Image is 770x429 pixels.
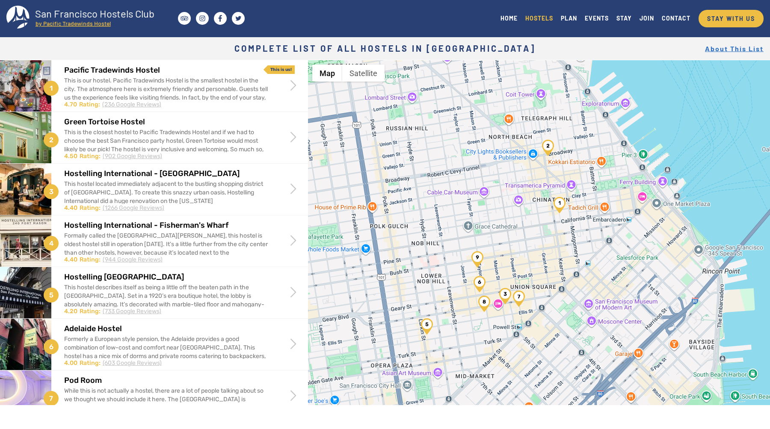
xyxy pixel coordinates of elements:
a: JOIN [636,12,658,24]
div: (1266 Google Reviews) [103,204,164,212]
span: 3 [44,184,59,199]
div: Rating: [79,100,100,109]
div: Rating: [80,359,101,367]
div: 4.50 [64,152,77,161]
div: (733 Google Reviews) [103,307,161,316]
div: 4.00 [64,359,77,367]
tspan: by Pacific Tradewinds Hostel [36,20,111,27]
div: This is our hostel. Pacific Tradewinds Hostel is the smallest hostel in the city. The atmosphere ... [64,76,269,111]
span: 2 [44,132,59,147]
div: This is the closest hostel to Pacific Tradewinds Hostel and if we had to choose the best San Fran... [64,128,269,171]
a: HOSTELS [521,12,557,24]
div: 4.70 [64,100,77,109]
div: Rating: [80,256,101,264]
div: (902 Google Reviews) [103,152,162,161]
div: Hostelling International - Downtown [499,288,511,304]
button: Show street map [312,65,342,82]
h2: Pacific Tradewinds Hostel [64,66,269,75]
div: Pod Room [513,291,525,307]
h2: Adelaide Hostel [64,325,269,333]
h2: Pod Room [64,376,269,385]
div: Orange Village Hostel [478,296,490,312]
span: 4 [44,236,59,251]
div: This hostel describes itself as being a little off the beaten path in the [GEOGRAPHIC_DATA]. Set ... [64,283,269,326]
h2: Green Tortoise Hostel [64,118,269,126]
a: STAY WITH US [699,10,764,27]
span: 6 [44,339,59,354]
h2: Hostelling International - [GEOGRAPHIC_DATA] [64,170,269,178]
div: 4.40 [64,204,77,212]
span: 7 [44,391,59,406]
div: Green Tortoise Hostel [542,140,554,156]
div: Amsterdam Hostel [471,251,483,267]
div: (236 Google Reviews) [102,100,161,109]
div: (603 Google Reviews) [103,359,162,367]
div: 4.20 [64,307,77,316]
a: STAY [613,12,636,24]
div: Rating: [80,204,101,212]
div: 4.40 [64,256,77,264]
span: 1 [44,81,59,96]
h2: Hostelling [GEOGRAPHIC_DATA] [64,273,269,282]
button: Show satellite imagery [342,65,385,82]
a: PLAN [557,12,581,24]
a: San Francisco Hostels Club by Pacific Tradewinds Hostel [6,6,163,31]
tspan: San Francisco Hostels Club [35,7,154,20]
span: 5 [44,288,59,303]
div: Rating: [80,307,101,316]
div: Pacific Tradewinds Hostel [554,197,566,213]
a: EVENTS [581,12,613,24]
div: Rating: [80,152,101,161]
div: Formally called the [GEOGRAPHIC_DATA][PERSON_NAME], this hostel is oldest hostel still in operati... [64,232,269,274]
div: Hostelling International - City Center [421,318,433,335]
a: HOME [497,12,521,24]
h2: Hostelling International - Fisherman's Wharf [64,221,269,230]
div: (944 Google Reviews) [103,256,163,264]
div: Adelaide Hostel [474,276,486,292]
div: This hostel located immediately adjacent to the bustling shopping district of [GEOGRAPHIC_DATA]. ... [64,180,269,223]
div: Formerly a European style pension, the Adelaide provides a good combination of low-cost and comfo... [64,335,269,378]
a: CONTACT [658,12,694,24]
a: About This List [705,44,764,53]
